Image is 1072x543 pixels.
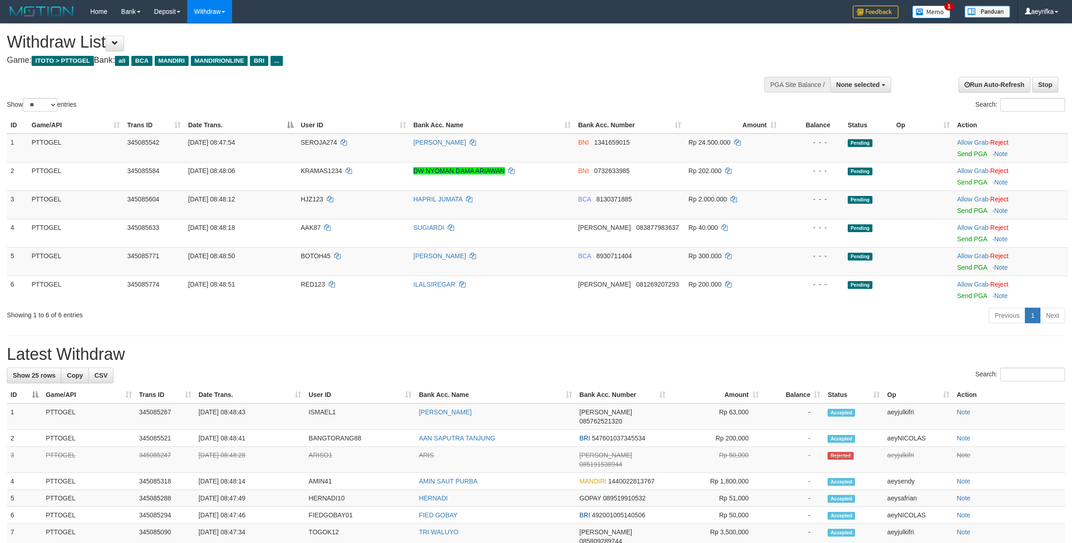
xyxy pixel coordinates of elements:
span: ... [271,56,283,66]
td: aeyjulkifri [883,447,953,473]
td: PTTOGEL [28,162,124,190]
td: aeysafrian [883,490,953,507]
span: · [957,167,990,174]
a: Reject [990,167,1008,174]
td: 4 [7,219,28,247]
span: Accepted [828,478,855,486]
th: Trans ID: activate to sort column ascending [124,117,184,134]
span: BNI [578,139,589,146]
span: Copy 085191538944 to clipboard [579,461,622,468]
span: Pending [848,281,872,289]
td: - [763,490,824,507]
td: PTTOGEL [42,473,135,490]
span: Copy 8130371885 to clipboard [596,195,632,203]
div: Showing 1 to 6 of 6 entries [7,307,440,320]
a: CSV [88,368,114,383]
span: [PERSON_NAME] [579,528,632,536]
div: - - - [784,138,840,147]
td: 345085318 [135,473,195,490]
a: Allow Grab [957,281,988,288]
a: Reject [990,252,1008,260]
span: [PERSON_NAME] [578,224,631,231]
td: aeysendy [883,473,953,490]
td: PTTOGEL [42,403,135,430]
div: - - - [784,195,840,204]
a: AMIN SAUT PURBA [419,478,477,485]
a: Note [957,494,970,502]
span: [DATE] 08:48:12 [188,195,235,203]
span: MANDIRIONLINE [191,56,248,66]
span: · [957,139,990,146]
span: Copy 081269207293 to clipboard [636,281,679,288]
span: BRI [579,434,590,442]
th: Status [844,117,893,134]
td: Rp 200,000 [669,430,763,447]
td: 3 [7,447,42,473]
span: [PERSON_NAME] [578,281,631,288]
span: · [957,195,990,203]
a: Previous [989,308,1025,323]
td: · [953,190,1068,219]
select: Showentries [23,98,57,112]
a: Send PGA [957,179,987,186]
span: Rp 300.000 [688,252,721,260]
a: Send PGA [957,292,987,299]
span: Rp 200.000 [688,281,721,288]
img: Feedback.jpg [853,5,899,18]
td: PTTOGEL [42,430,135,447]
span: RED123 [301,281,325,288]
td: · [953,276,1068,304]
span: CSV [94,372,108,379]
td: Rp 50,000 [669,507,763,524]
td: aeyNICOLAS [883,430,953,447]
span: AAK87 [301,224,321,231]
td: Rp 63,000 [669,403,763,430]
td: - [763,507,824,524]
span: [DATE] 08:47:54 [188,139,235,146]
span: Accepted [828,435,855,443]
span: all [115,56,129,66]
a: Note [994,292,1008,299]
span: 345085771 [127,252,159,260]
td: · [953,219,1068,247]
th: Bank Acc. Number: activate to sort column ascending [574,117,685,134]
span: BRI [250,56,268,66]
td: Rp 1,800,000 [669,473,763,490]
span: Pending [848,224,872,232]
td: · [953,247,1068,276]
td: 2 [7,430,42,447]
td: 345085247 [135,447,195,473]
a: TRI WALUYO [419,528,459,536]
a: 1 [1025,308,1040,323]
span: 345085633 [127,224,159,231]
th: User ID: activate to sort column ascending [297,117,410,134]
a: Copy [61,368,89,383]
th: Bank Acc. Name: activate to sort column ascending [415,386,576,403]
a: Reject [990,139,1008,146]
td: 345085267 [135,403,195,430]
th: Amount: activate to sort column ascending [685,117,780,134]
span: Copy 547601037345534 to clipboard [592,434,645,442]
span: Copy 1341659015 to clipboard [594,139,630,146]
a: SUGIARDI [413,224,444,231]
th: Date Trans.: activate to sort column ascending [195,386,305,403]
span: BOTOH45 [301,252,330,260]
span: ITOTO > PTTOGEL [32,56,94,66]
span: Pending [848,196,872,204]
input: Search: [1000,368,1065,381]
td: 2 [7,162,28,190]
td: aeyjulkifri [883,403,953,430]
h4: Game: Bank: [7,56,705,65]
span: · [957,224,990,231]
span: Copy 492001005140506 to clipboard [592,511,645,519]
th: Status: activate to sort column ascending [824,386,883,403]
td: PTTOGEL [28,134,124,163]
span: GOPAY [579,494,601,502]
a: Note [957,451,970,459]
a: FIED GOBAY [419,511,458,519]
td: 1 [7,403,42,430]
span: Copy 8930711404 to clipboard [596,252,632,260]
td: - [763,403,824,430]
a: Send PGA [957,150,987,157]
td: [DATE] 08:48:43 [195,403,305,430]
